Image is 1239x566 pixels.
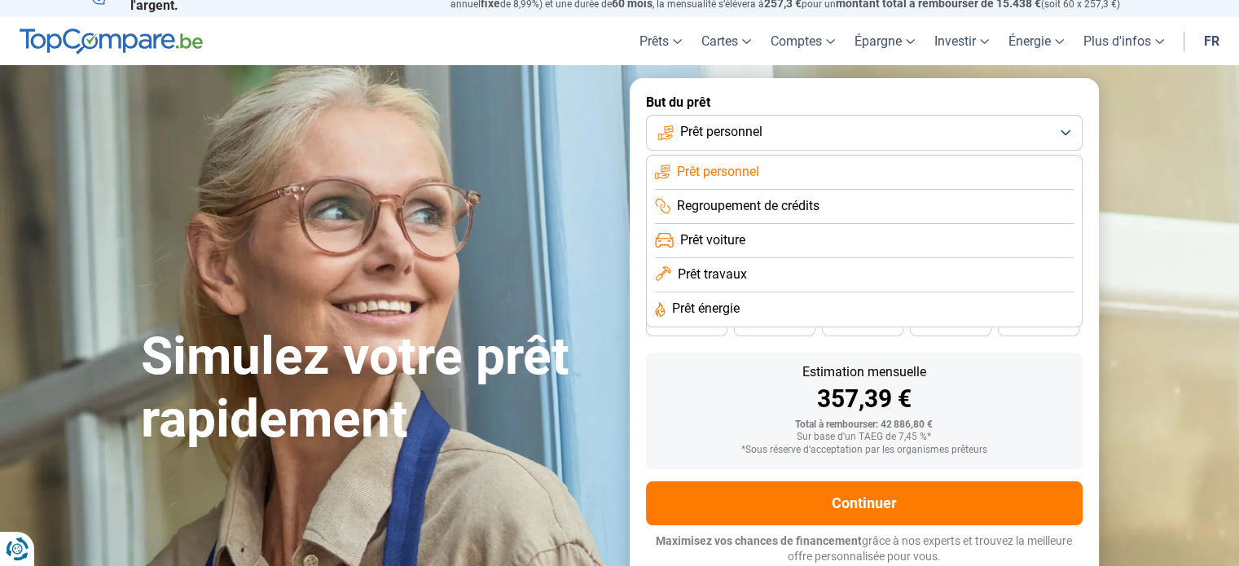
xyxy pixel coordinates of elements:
[20,29,203,55] img: TopCompare
[646,533,1083,565] p: grâce à nos experts et trouvez la meilleure offre personnalisée pour vous.
[646,115,1083,151] button: Prêt personnel
[659,432,1070,443] div: Sur base d'un TAEG de 7,45 %*
[692,17,761,65] a: Cartes
[680,123,762,141] span: Prêt personnel
[761,17,845,65] a: Comptes
[669,319,705,329] span: 48 mois
[678,265,747,283] span: Prêt travaux
[933,319,969,329] span: 30 mois
[659,419,1070,431] div: Total à rembourser: 42 886,80 €
[999,17,1074,65] a: Énergie
[630,17,692,65] a: Prêts
[1021,319,1057,329] span: 24 mois
[845,319,881,329] span: 36 mois
[672,300,740,318] span: Prêt énergie
[659,445,1070,456] div: *Sous réserve d'acceptation par les organismes prêteurs
[1074,17,1174,65] a: Plus d'infos
[141,326,610,451] h1: Simulez votre prêt rapidement
[925,17,999,65] a: Investir
[677,197,819,215] span: Regroupement de crédits
[659,387,1070,411] div: 357,39 €
[659,366,1070,379] div: Estimation mensuelle
[680,231,745,249] span: Prêt voiture
[677,163,759,181] span: Prêt personnel
[656,534,862,547] span: Maximisez vos chances de financement
[646,94,1083,110] label: But du prêt
[845,17,925,65] a: Épargne
[646,481,1083,525] button: Continuer
[757,319,793,329] span: 42 mois
[1194,17,1229,65] a: fr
